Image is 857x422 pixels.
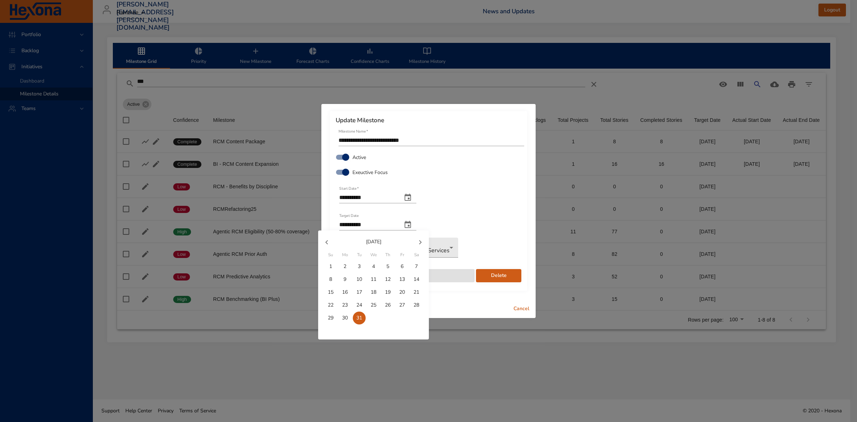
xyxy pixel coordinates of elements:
p: 31 [356,314,362,322]
p: 9 [344,276,346,283]
span: Su [324,252,337,259]
button: 10 [353,273,366,286]
p: 21 [414,289,419,296]
p: 10 [356,276,362,283]
button: 18 [367,286,380,299]
button: 1 [324,260,337,273]
button: 15 [324,286,337,299]
p: 15 [328,289,334,296]
button: 19 [381,286,394,299]
p: 18 [371,289,376,296]
p: 30 [342,314,348,322]
p: 1 [329,263,332,270]
button: 26 [381,299,394,312]
span: Th [381,252,394,259]
button: 25 [367,299,380,312]
button: 6 [396,260,409,273]
button: 7 [410,260,423,273]
button: 13 [396,273,409,286]
button: 5 [381,260,394,273]
p: 20 [399,289,405,296]
button: 3 [353,260,366,273]
button: 20 [396,286,409,299]
button: 12 [381,273,394,286]
p: 7 [415,263,418,270]
p: 3 [358,263,361,270]
button: 27 [396,299,409,312]
p: 13 [399,276,405,283]
p: 14 [414,276,419,283]
button: 28 [410,299,423,312]
p: 11 [371,276,376,283]
button: 4 [367,260,380,273]
button: 17 [353,286,366,299]
p: 16 [342,289,348,296]
p: 29 [328,314,334,322]
span: Tu [353,252,366,259]
p: 12 [385,276,391,283]
span: Mo [339,252,351,259]
p: 24 [356,302,362,309]
p: 17 [356,289,362,296]
button: 30 [339,312,351,324]
p: 22 [328,302,334,309]
button: 8 [324,273,337,286]
p: 26 [385,302,391,309]
p: 25 [371,302,376,309]
button: 11 [367,273,380,286]
button: 21 [410,286,423,299]
p: 4 [372,263,375,270]
span: Sa [410,252,423,259]
button: 2 [339,260,351,273]
button: 24 [353,299,366,312]
button: 16 [339,286,351,299]
button: 31 [353,312,366,324]
p: 8 [329,276,332,283]
button: 29 [324,312,337,324]
p: 27 [399,302,405,309]
span: Fr [396,252,409,259]
button: 23 [339,299,351,312]
p: 19 [385,289,391,296]
button: 14 [410,273,423,286]
p: [DATE] [335,238,412,245]
button: 22 [324,299,337,312]
p: 6 [401,263,404,270]
p: 2 [344,263,346,270]
span: We [367,252,380,259]
button: 9 [339,273,351,286]
p: 5 [386,263,389,270]
p: 23 [342,302,348,309]
p: 28 [414,302,419,309]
